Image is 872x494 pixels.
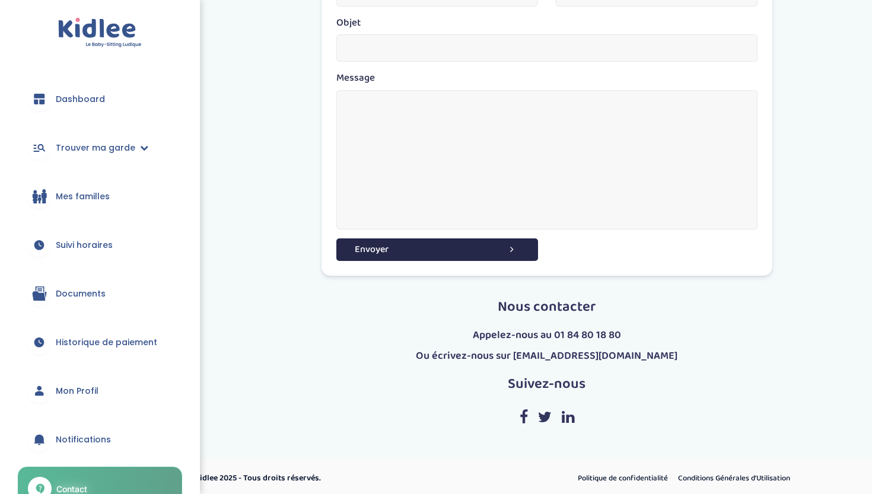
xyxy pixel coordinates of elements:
[56,142,135,154] span: Trouver ma garde
[322,350,772,362] h4: Ou écrivez-nous sur [EMAIL_ADDRESS][DOMAIN_NAME]
[336,238,538,260] button: Envoyer
[56,239,113,251] span: Suivi horaires
[56,385,98,397] span: Mon Profil
[18,321,182,364] a: Historique de paiement
[56,190,110,203] span: Mes familles
[336,71,375,86] label: Message
[18,175,182,218] a: Mes familles
[18,418,182,461] a: Notifications
[322,377,772,392] h2: Suivez-nous
[336,15,361,31] label: Objet
[18,126,182,169] a: Trouver ma garde
[56,434,111,446] span: Notifications
[56,336,157,349] span: Historique de paiement
[56,93,105,106] span: Dashboard
[18,78,182,120] a: Dashboard
[56,288,106,300] span: Documents
[18,369,182,412] a: Mon Profil
[574,471,672,486] a: Politique de confidentialité
[18,272,182,315] a: Documents
[18,224,182,266] a: Suivi horaires
[322,299,772,315] h2: Nous contacter
[58,18,142,48] img: logo.svg
[674,471,794,486] a: Conditions Générales d’Utilisation
[187,472,486,485] p: © Kidlee 2025 - Tous droits réservés.
[322,330,772,342] h4: Appelez-nous au 01 84 80 18 80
